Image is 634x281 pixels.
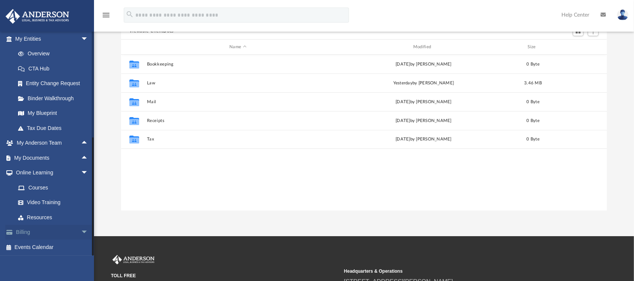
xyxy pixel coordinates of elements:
[526,100,540,104] span: 0 Byte
[11,121,100,136] a: Tax Due Dates
[5,225,100,240] a: Billingarrow_drop_down
[11,106,96,121] a: My Blueprint
[147,137,329,142] button: Tax
[11,46,100,61] a: Overview
[81,31,96,47] span: arrow_drop_down
[551,44,604,50] div: id
[124,44,143,50] div: id
[11,180,96,195] a: Courses
[526,62,540,66] span: 0 Byte
[11,76,100,91] a: Entity Change Request
[81,225,96,240] span: arrow_drop_down
[147,118,329,123] button: Receipts
[5,31,100,46] a: My Entitiesarrow_drop_down
[11,210,96,225] a: Resources
[332,44,514,50] div: Modified
[5,240,100,255] a: Events Calendar
[524,81,542,85] span: 3.46 MB
[81,165,96,181] span: arrow_drop_down
[332,80,515,87] div: by [PERSON_NAME]
[332,61,515,68] div: [DATE] by [PERSON_NAME]
[11,91,100,106] a: Binder Walkthrough
[126,10,134,18] i: search
[5,136,96,151] a: My Anderson Teamarrow_drop_up
[332,99,515,105] div: [DATE] by [PERSON_NAME]
[332,136,515,143] div: [DATE] by [PERSON_NAME]
[81,150,96,166] span: arrow_drop_up
[147,62,329,67] button: Bookkeeping
[617,9,628,20] img: User Pic
[11,195,92,210] a: Video Training
[146,44,329,50] div: Name
[332,118,515,124] div: [DATE] by [PERSON_NAME]
[111,272,339,279] small: TOLL FREE
[147,99,329,104] button: Mail
[344,268,572,275] small: Headquarters & Operations
[526,137,540,141] span: 0 Byte
[147,81,329,86] button: Law
[102,14,111,20] a: menu
[526,119,540,123] span: 0 Byte
[81,136,96,151] span: arrow_drop_up
[5,150,96,165] a: My Documentsarrow_drop_up
[5,165,96,180] a: Online Learningarrow_drop_down
[121,55,607,211] div: grid
[11,61,100,76] a: CTA Hub
[518,44,548,50] div: Size
[3,9,71,24] img: Anderson Advisors Platinum Portal
[102,11,111,20] i: menu
[111,255,156,265] img: Anderson Advisors Platinum Portal
[393,81,412,85] span: yesterday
